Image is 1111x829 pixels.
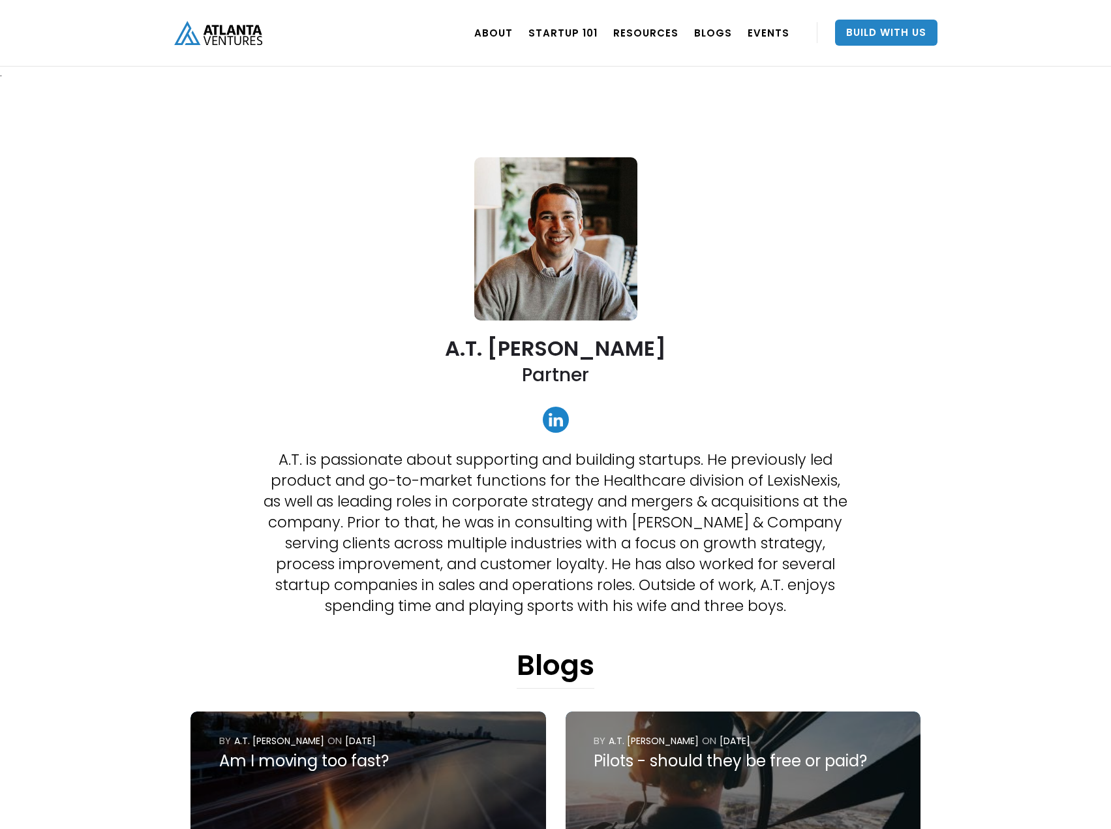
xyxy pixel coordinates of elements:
[609,734,699,747] div: A.T. [PERSON_NAME]
[720,734,750,747] div: [DATE]
[219,751,517,772] div: Am I moving too fast?
[517,649,594,689] h1: Blogs
[748,14,789,51] a: EVENTS
[345,734,376,747] div: [DATE]
[522,363,589,387] h2: Partner
[327,734,342,747] div: ON
[613,14,678,51] a: RESOURCES
[264,449,847,616] p: A.T. is passionate about supporting and building startups. He previously led product and go-to-ma...
[594,751,892,772] div: Pilots - should they be free or paid?
[694,14,732,51] a: BLOGS
[445,337,666,360] h2: A.T. [PERSON_NAME]
[474,14,513,51] a: ABOUT
[594,734,605,747] div: by
[702,734,716,747] div: ON
[835,20,937,46] a: Build With Us
[528,14,598,51] a: Startup 101
[234,734,324,747] div: A.T. [PERSON_NAME]
[219,734,231,747] div: by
